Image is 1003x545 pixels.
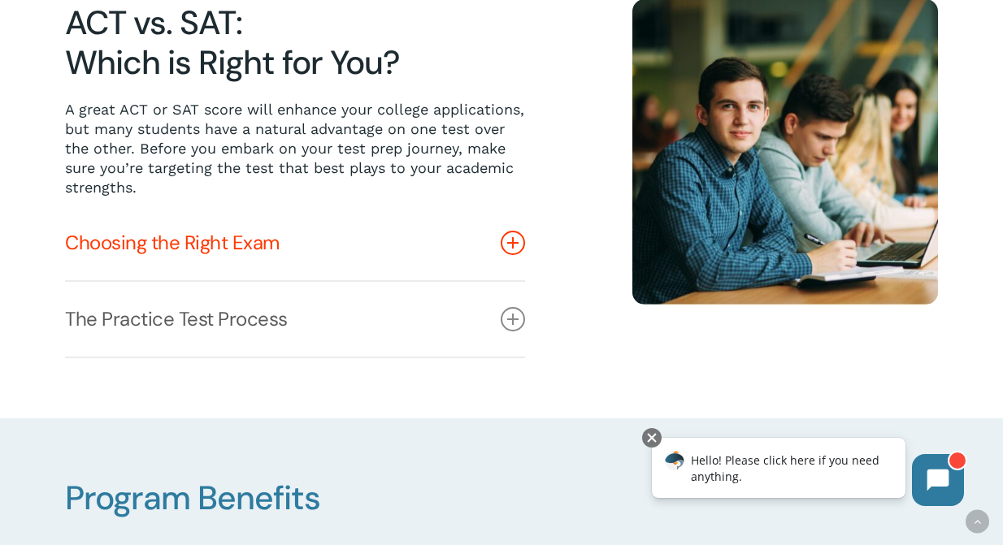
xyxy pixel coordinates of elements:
p: A great ACT or SAT score will enhance your college applications, but many students have a natural... [65,100,525,197]
span: Program Benefits [65,477,320,520]
iframe: Chatbot [635,425,980,522]
a: Choosing the Right Exam [65,205,525,280]
a: The Practice Test Process [65,282,525,357]
h2: ACT vs. SAT: Which is Right for You? [65,3,525,84]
